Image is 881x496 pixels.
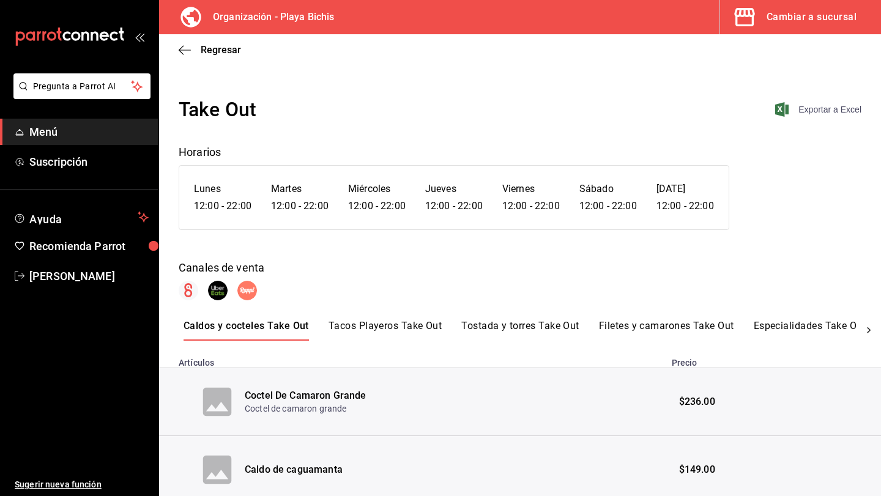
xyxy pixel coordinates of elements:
[245,389,366,403] div: Coctel De Camaron Grande
[656,180,714,198] h6: [DATE]
[767,9,857,26] div: Cambiar a sucursal
[679,395,715,409] span: $236.00
[13,73,151,99] button: Pregunta a Parrot AI
[9,89,151,102] a: Pregunta a Parrot AI
[461,320,579,341] button: Tostada y torres Take Out
[271,180,329,198] h6: Martes
[754,320,866,341] button: Especialidades Take Out
[664,350,881,368] th: Precio
[184,320,309,341] button: Caldos y cocteles Take Out
[329,320,442,341] button: Tacos Playeros Take Out
[29,124,149,140] span: Menú
[679,463,715,477] span: $149.00
[245,463,343,477] div: Caldo de caguamanta
[502,180,560,198] h6: Viernes
[179,259,861,276] div: Canales de venta
[425,180,483,198] h6: Jueves
[271,198,329,215] h6: 12:00 - 22:00
[29,210,133,224] span: Ayuda
[135,32,144,42] button: open_drawer_menu
[194,198,251,215] h6: 12:00 - 22:00
[778,102,861,117] button: Exportar a Excel
[179,44,241,56] button: Regresar
[179,95,256,124] div: Take Out
[348,180,406,198] h6: Miércoles
[29,154,149,170] span: Suscripción
[179,144,861,160] div: Horarios
[201,44,241,56] span: Regresar
[159,350,664,368] th: Artículos
[29,238,149,254] span: Recomienda Parrot
[579,198,637,215] h6: 12:00 - 22:00
[502,198,560,215] h6: 12:00 - 22:00
[348,198,406,215] h6: 12:00 - 22:00
[425,198,483,215] h6: 12:00 - 22:00
[15,478,149,491] span: Sugerir nueva función
[599,320,734,341] button: Filetes y camarones Take Out
[184,320,857,341] div: scrollable menu categories
[29,268,149,284] span: [PERSON_NAME]
[656,198,714,215] h6: 12:00 - 22:00
[579,180,637,198] h6: Sábado
[203,10,335,24] h3: Organización - Playa Bichis
[245,402,366,415] p: Coctel de camaron grande
[33,80,132,93] span: Pregunta a Parrot AI
[194,180,251,198] h6: Lunes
